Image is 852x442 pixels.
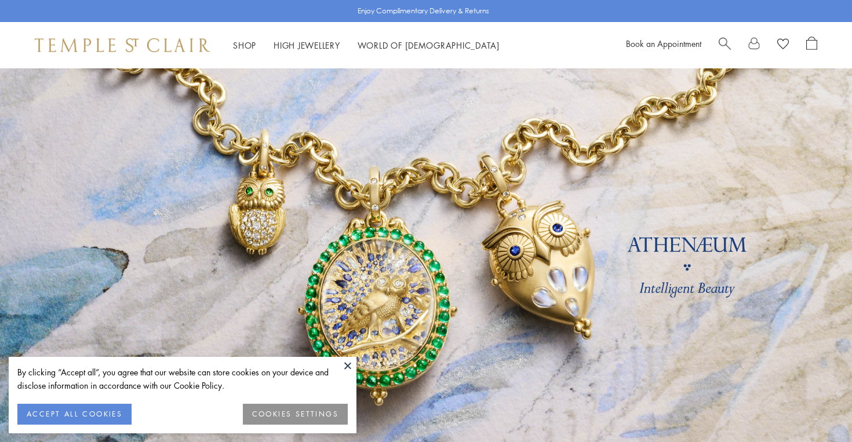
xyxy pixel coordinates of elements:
nav: Main navigation [233,38,500,53]
div: By clicking “Accept all”, you agree that our website can store cookies on your device and disclos... [17,366,348,392]
a: ShopShop [233,39,256,51]
p: Enjoy Complimentary Delivery & Returns [358,5,489,17]
img: Temple St. Clair [35,38,210,52]
iframe: Gorgias live chat messenger [794,388,840,430]
button: COOKIES SETTINGS [243,404,348,425]
a: Book an Appointment [626,38,701,49]
a: High JewelleryHigh Jewellery [274,39,340,51]
a: Open Shopping Bag [806,36,817,54]
a: View Wishlist [777,36,789,54]
a: World of [DEMOGRAPHIC_DATA]World of [DEMOGRAPHIC_DATA] [358,39,500,51]
button: ACCEPT ALL COOKIES [17,404,132,425]
a: Search [719,36,731,54]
